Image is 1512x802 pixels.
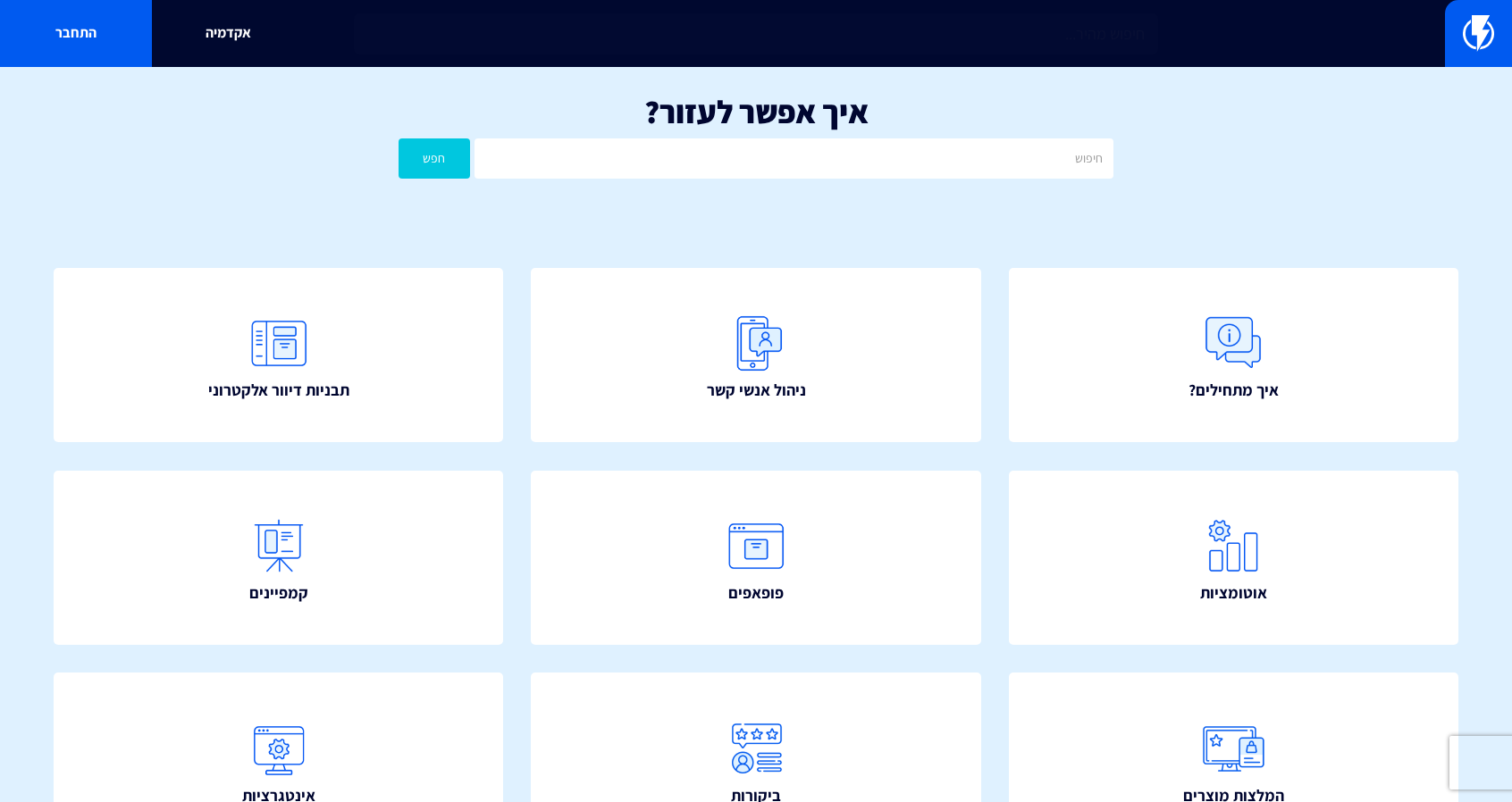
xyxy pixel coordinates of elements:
button: חפש [399,138,470,179]
span: קמפיינים [249,581,308,605]
span: ניהול אנשי קשר [707,379,806,402]
h1: איך אפשר לעזור? [27,94,1485,129]
span: איך מתחילים? [1189,379,1279,402]
input: חיפוש מהיר... [354,13,1158,54]
span: פופאפים [728,581,784,605]
span: תבניות דיוור אלקטרוני [208,379,349,402]
input: חיפוש [475,138,1113,179]
a: תבניות דיוור אלקטרוני [54,268,503,442]
a: ניהול אנשי קשר [531,268,980,442]
a: פופאפים [531,471,980,645]
a: אוטומציות [1009,471,1458,645]
span: אוטומציות [1200,581,1267,605]
a: איך מתחילים? [1009,268,1458,442]
a: קמפיינים [54,471,503,645]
